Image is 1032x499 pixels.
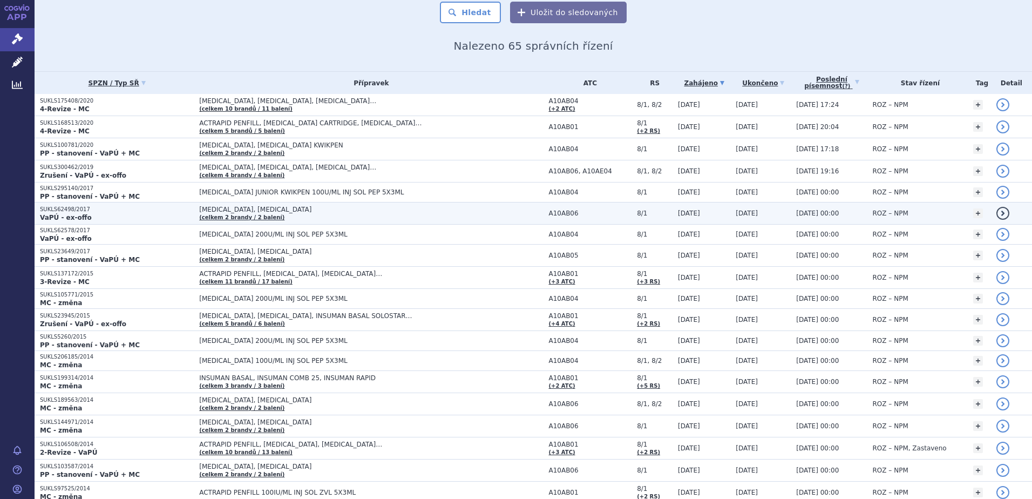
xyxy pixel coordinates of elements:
[873,378,908,386] span: ROZ – NPM
[40,485,194,493] p: SUKLS97525/2014
[637,231,673,238] span: 8/1
[40,185,194,192] p: SUKLS295140/2017
[973,421,983,431] a: +
[996,207,1009,220] a: detail
[842,83,850,90] abbr: (?)
[637,422,673,430] span: 8/1
[678,400,700,408] span: [DATE]
[637,279,660,285] a: (+3 RS)
[973,208,983,218] a: +
[973,166,983,176] a: +
[40,193,140,200] strong: PP - stanovení - VaPÚ + MC
[637,312,673,320] span: 8/1
[637,374,673,382] span: 8/1
[796,295,839,302] span: [DATE] 00:00
[973,315,983,325] a: +
[637,321,660,327] a: (+2 RS)
[199,188,469,196] span: [MEDICAL_DATA] JUNIOR KWIKPEN 100U/ML INJ SOL PEP 5X3ML
[796,316,839,323] span: [DATE] 00:00
[736,422,758,430] span: [DATE]
[40,164,194,171] p: SUKLS300462/2019
[199,463,469,470] span: [MEDICAL_DATA], [MEDICAL_DATA]
[736,444,758,452] span: [DATE]
[199,128,285,134] a: (celkem 5 brandů / 5 balení)
[678,123,700,131] span: [DATE]
[637,485,673,493] span: 8/1
[736,337,758,345] span: [DATE]
[548,383,575,389] a: (+2 ATC)
[199,441,469,448] span: ACTRAPID PENFILL, [MEDICAL_DATA], [MEDICAL_DATA]…
[996,120,1009,133] a: detail
[678,357,700,365] span: [DATE]
[973,399,983,409] a: +
[796,188,839,196] span: [DATE] 00:00
[873,489,908,496] span: ROZ – NPM
[973,144,983,154] a: +
[548,337,632,345] span: A10AB04
[796,337,839,345] span: [DATE] 00:00
[548,467,632,474] span: A10AB06
[996,442,1009,455] a: detail
[199,106,293,112] a: (celkem 10 brandů / 11 balení)
[199,270,469,278] span: ACTRAPID PENFILL, [MEDICAL_DATA], [MEDICAL_DATA]…
[637,449,660,455] a: (+2 RS)
[736,76,791,91] a: Ukončeno
[873,444,947,452] span: ROZ – NPM, Zastaveno
[873,252,908,259] span: ROZ – NPM
[796,444,839,452] span: [DATE] 00:00
[973,377,983,387] a: +
[736,231,758,238] span: [DATE]
[973,273,983,282] a: +
[40,382,82,390] strong: MC - změna
[40,361,82,369] strong: MC - změna
[973,100,983,110] a: +
[873,101,908,109] span: ROZ – NPM
[40,227,194,234] p: SUKLS62578/2017
[736,252,758,259] span: [DATE]
[996,486,1009,499] a: detail
[637,467,673,474] span: 8/1
[199,141,469,149] span: [MEDICAL_DATA], [MEDICAL_DATA] KWIKPEN
[678,378,700,386] span: [DATE]
[973,488,983,497] a: +
[991,72,1032,94] th: Detail
[40,441,194,448] p: SUKLS106508/2014
[548,374,632,382] span: A10AB01
[548,357,632,365] span: A10AB04
[40,291,194,299] p: SUKLS105771/2015
[796,357,839,365] span: [DATE] 00:00
[873,274,908,281] span: ROZ – NPM
[40,270,194,278] p: SUKLS137172/2015
[678,467,700,474] span: [DATE]
[678,101,700,109] span: [DATE]
[736,295,758,302] span: [DATE]
[548,441,632,448] span: A10AB01
[973,466,983,475] a: +
[40,449,97,456] strong: 2-Revize - VaPÚ
[199,489,469,496] span: ACTRAPID PENFILL 100IU/ML INJ SOL ZVL 5X3ML
[736,145,758,153] span: [DATE]
[199,312,469,320] span: [MEDICAL_DATA], [MEDICAL_DATA], INSUMAN BASAL SOLOSTAR…
[973,251,983,260] a: +
[973,336,983,346] a: +
[548,489,632,496] span: A10AB01
[796,489,839,496] span: [DATE] 00:00
[736,210,758,217] span: [DATE]
[548,123,632,131] span: A10AB01
[40,419,194,426] p: SUKLS144971/2014
[543,72,632,94] th: ATC
[996,397,1009,410] a: detail
[736,274,758,281] span: [DATE]
[996,354,1009,367] a: detail
[873,145,908,153] span: ROZ – NPM
[637,441,673,448] span: 8/1
[678,444,700,452] span: [DATE]
[796,422,839,430] span: [DATE] 00:00
[678,295,700,302] span: [DATE]
[996,186,1009,199] a: detail
[199,150,284,156] a: (celkem 2 brandy / 2 balení)
[199,396,469,404] span: [MEDICAL_DATA], [MEDICAL_DATA]
[40,299,82,307] strong: MC - změna
[548,167,632,175] span: A10AB06, A10AE04
[736,400,758,408] span: [DATE]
